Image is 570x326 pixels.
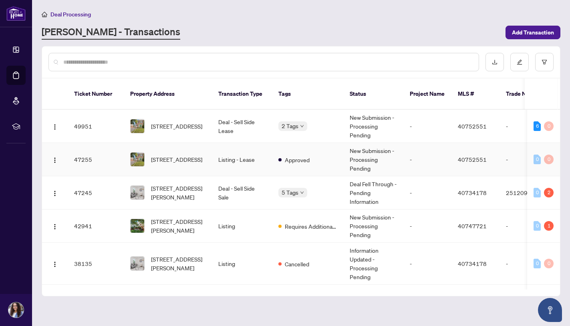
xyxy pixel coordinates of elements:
[131,119,144,133] img: thumbnail-img
[151,255,205,272] span: [STREET_ADDRESS][PERSON_NAME]
[131,257,144,270] img: thumbnail-img
[131,219,144,233] img: thumbnail-img
[151,122,202,131] span: [STREET_ADDRESS]
[403,176,451,209] td: -
[48,186,61,199] button: Logo
[282,188,298,197] span: 5 Tags
[151,288,205,306] span: [STREET_ADDRESS][PERSON_NAME]
[212,110,272,143] td: Deal - Sell Side Lease
[458,123,487,130] span: 40752551
[542,59,547,65] span: filter
[544,121,554,131] div: 0
[151,184,205,201] span: [STREET_ADDRESS][PERSON_NAME]
[492,59,497,65] span: download
[52,223,58,230] img: Logo
[534,155,541,164] div: 0
[535,53,554,71] button: filter
[151,217,205,235] span: [STREET_ADDRESS][PERSON_NAME]
[50,11,91,18] span: Deal Processing
[48,153,61,166] button: Logo
[285,260,309,268] span: Cancelled
[52,261,58,268] img: Logo
[512,26,554,39] span: Add Transaction
[212,285,272,309] td: Listing - Lease
[300,191,304,195] span: down
[68,285,124,309] td: 36616
[458,189,487,196] span: 40734178
[212,209,272,243] td: Listing
[272,78,343,110] th: Tags
[68,78,124,110] th: Ticket Number
[458,260,487,267] span: 40734178
[538,298,562,322] button: Open asap
[458,156,487,163] span: 40752551
[124,78,212,110] th: Property Address
[282,121,298,131] span: 2 Tags
[131,153,144,166] img: thumbnail-img
[403,78,451,110] th: Project Name
[48,257,61,270] button: Logo
[403,209,451,243] td: -
[300,124,304,128] span: down
[151,155,202,164] span: [STREET_ADDRESS]
[500,209,556,243] td: -
[68,176,124,209] td: 47245
[68,209,124,243] td: 42941
[52,124,58,130] img: Logo
[485,53,504,71] button: download
[68,143,124,176] td: 47255
[212,176,272,209] td: Deal - Sell Side Sale
[403,110,451,143] td: -
[506,26,560,39] button: Add Transaction
[534,121,541,131] div: 6
[544,221,554,231] div: 1
[212,143,272,176] td: Listing - Lease
[458,222,487,229] span: 40747721
[403,285,451,309] td: -
[343,110,403,143] td: New Submission - Processing Pending
[68,243,124,285] td: 38135
[48,219,61,232] button: Logo
[403,143,451,176] td: -
[517,59,522,65] span: edit
[42,12,47,17] span: home
[534,221,541,231] div: 0
[510,53,529,71] button: edit
[42,25,180,40] a: [PERSON_NAME] - Transactions
[131,186,144,199] img: thumbnail-img
[48,120,61,133] button: Logo
[500,285,556,309] td: -
[500,243,556,285] td: -
[285,155,310,164] span: Approved
[534,259,541,268] div: 0
[500,143,556,176] td: -
[403,243,451,285] td: -
[343,176,403,209] td: Deal Fell Through - Pending Information
[343,143,403,176] td: New Submission - Processing Pending
[500,78,556,110] th: Trade Number
[343,78,403,110] th: Status
[451,78,500,110] th: MLS #
[212,243,272,285] td: Listing
[534,188,541,197] div: 0
[544,155,554,164] div: 0
[212,78,272,110] th: Transaction Type
[68,110,124,143] td: 49951
[6,6,26,21] img: logo
[500,110,556,143] td: -
[52,157,58,163] img: Logo
[343,209,403,243] td: New Submission - Processing Pending
[285,222,337,231] span: Requires Additional Docs
[52,190,58,197] img: Logo
[500,176,556,209] td: 2512091
[544,188,554,197] div: 2
[8,302,24,318] img: Profile Icon
[544,259,554,268] div: 0
[343,285,403,309] td: -
[343,243,403,285] td: Information Updated - Processing Pending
